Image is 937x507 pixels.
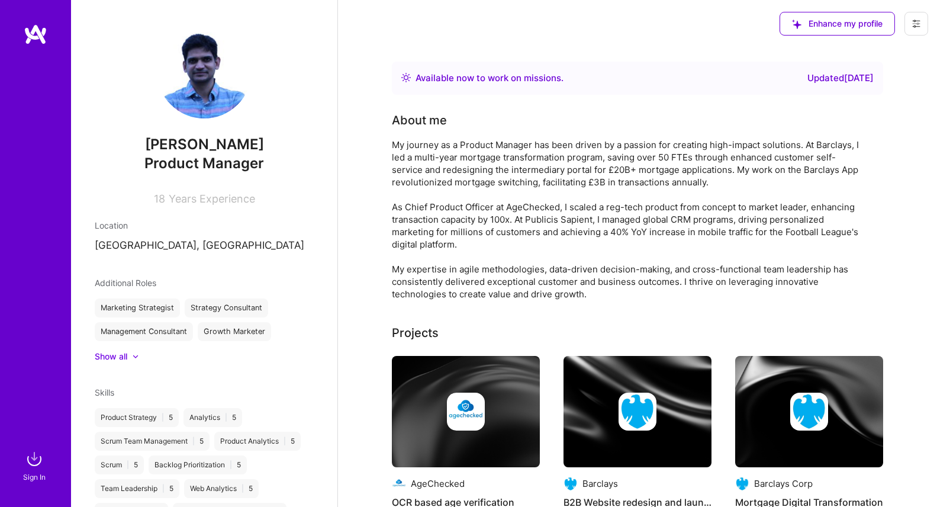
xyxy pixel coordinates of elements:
[564,477,578,491] img: Company logo
[25,447,46,483] a: sign inSign In
[184,479,259,498] div: Web Analytics 5
[95,387,114,397] span: Skills
[392,111,447,129] div: About me
[411,477,465,490] div: AgeChecked
[192,437,195,446] span: |
[95,136,314,153] span: [PERSON_NAME]
[754,477,813,490] div: Barclays Corp
[392,139,865,300] div: My journey as a Product Manager has been driven by a passion for creating high-impact solutions. ...
[392,477,406,491] img: Company logo
[582,477,618,490] div: Barclays
[230,460,232,470] span: |
[735,477,749,491] img: Company logo
[183,408,242,427] div: Analytics 5
[416,71,564,85] div: Available now to work on missions .
[447,393,485,431] img: Company logo
[198,322,271,341] div: Growth Marketer
[790,393,828,431] img: Company logo
[95,351,127,362] div: Show all
[149,455,247,474] div: Backlog Prioritization 5
[95,299,180,317] div: Marketing Strategist
[792,20,801,29] i: icon SuggestedTeams
[392,356,540,467] img: cover
[24,24,47,45] img: logo
[162,484,165,493] span: |
[23,471,46,483] div: Sign In
[95,455,144,474] div: Scrum 5
[162,413,164,422] span: |
[392,324,439,342] div: Projects
[214,432,301,451] div: Product Analytics 5
[185,299,268,317] div: Strategy Consultant
[807,71,874,85] div: Updated [DATE]
[619,393,656,431] img: Company logo
[401,73,411,82] img: Availability
[95,278,156,288] span: Additional Roles
[284,437,286,446] span: |
[225,413,227,422] span: |
[95,219,314,232] div: Location
[95,408,179,427] div: Product Strategy 5
[780,12,895,36] button: Enhance my profile
[22,447,46,471] img: sign in
[242,484,244,493] span: |
[169,192,255,205] span: Years Experience
[154,192,165,205] span: 18
[95,432,210,451] div: Scrum Team Management 5
[95,479,179,498] div: Team Leadership 5
[95,239,314,253] p: [GEOGRAPHIC_DATA], [GEOGRAPHIC_DATA]
[735,356,883,467] img: cover
[144,155,264,172] span: Product Manager
[95,322,193,341] div: Management Consultant
[564,356,711,467] img: cover
[157,24,252,118] img: User Avatar
[127,460,129,470] span: |
[792,18,883,30] span: Enhance my profile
